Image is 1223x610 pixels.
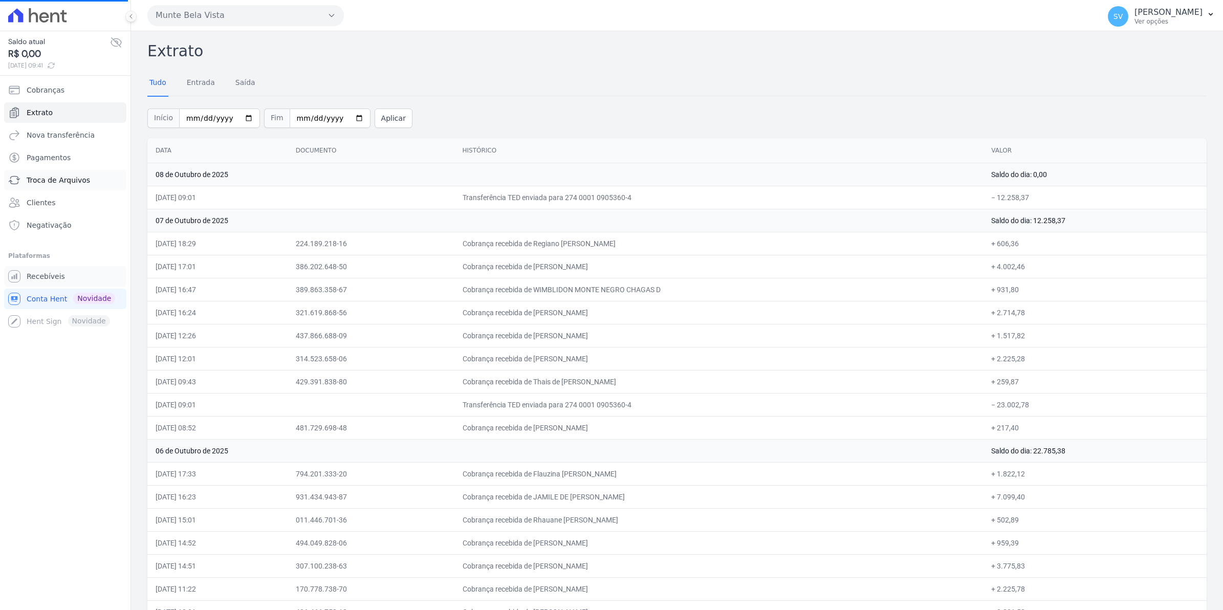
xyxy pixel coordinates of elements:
td: Saldo do dia: 12.258,37 [983,209,1207,232]
td: [DATE] 16:47 [147,278,288,301]
td: + 4.002,46 [983,255,1207,278]
td: Cobrança recebida de [PERSON_NAME] [454,301,984,324]
a: Cobranças [4,80,126,100]
td: + 502,89 [983,508,1207,531]
a: Conta Hent Novidade [4,289,126,309]
td: [DATE] 12:26 [147,324,288,347]
div: Plataformas [8,250,122,262]
span: Fim [264,108,290,128]
td: Saldo do dia: 0,00 [983,163,1207,186]
td: + 2.225,78 [983,577,1207,600]
th: Valor [983,138,1207,163]
span: Conta Hent [27,294,67,304]
td: [DATE] 09:01 [147,186,288,209]
a: Clientes [4,192,126,213]
td: + 2.225,28 [983,347,1207,370]
td: 07 de Outubro de 2025 [147,209,983,232]
p: Ver opções [1134,17,1203,26]
td: Saldo do dia: 22.785,38 [983,439,1207,462]
th: Data [147,138,288,163]
td: + 2.714,78 [983,301,1207,324]
button: Munte Bela Vista [147,5,344,26]
td: + 606,36 [983,232,1207,255]
span: Clientes [27,198,55,208]
td: 011.446.701-36 [288,508,454,531]
td: + 1.822,12 [983,462,1207,485]
span: Novidade [73,293,115,304]
td: Cobrança recebida de Rhauane [PERSON_NAME] [454,508,984,531]
span: [DATE] 09:41 [8,61,110,70]
td: 321.619.868-56 [288,301,454,324]
span: Extrato [27,107,53,118]
td: 481.729.698-48 [288,416,454,439]
span: Negativação [27,220,72,230]
td: 170.778.738-70 [288,577,454,600]
td: [DATE] 11:22 [147,577,288,600]
td: Cobrança recebida de [PERSON_NAME] [454,324,984,347]
td: 794.201.333-20 [288,462,454,485]
td: [DATE] 08:52 [147,416,288,439]
a: Negativação [4,215,126,235]
a: Saída [233,70,257,97]
td: 389.863.358-67 [288,278,454,301]
td: 931.434.943-87 [288,485,454,508]
span: Início [147,108,179,128]
td: Cobrança recebida de Thais de [PERSON_NAME] [454,370,984,393]
td: 307.100.238-63 [288,554,454,577]
td: Cobrança recebida de Regiano [PERSON_NAME] [454,232,984,255]
span: Recebíveis [27,271,65,281]
td: [DATE] 12:01 [147,347,288,370]
td: 429.391.838-80 [288,370,454,393]
h2: Extrato [147,39,1207,62]
button: SV [PERSON_NAME] Ver opções [1100,2,1223,31]
td: [DATE] 17:01 [147,255,288,278]
td: [DATE] 09:43 [147,370,288,393]
a: Pagamentos [4,147,126,168]
td: + 959,39 [983,531,1207,554]
td: [DATE] 09:01 [147,393,288,416]
td: 386.202.648-50 [288,255,454,278]
td: Cobrança recebida de WIMBLIDON MONTE NEGRO CHAGAS D [454,278,984,301]
a: Nova transferência [4,125,126,145]
td: [DATE] 14:51 [147,554,288,577]
td: [DATE] 17:33 [147,462,288,485]
td: Cobrança recebida de [PERSON_NAME] [454,347,984,370]
td: 437.866.688-09 [288,324,454,347]
td: Cobrança recebida de [PERSON_NAME] [454,255,984,278]
span: Troca de Arquivos [27,175,90,185]
td: 494.049.828-06 [288,531,454,554]
th: Documento [288,138,454,163]
a: Entrada [185,70,217,97]
a: Tudo [147,70,168,97]
td: + 7.099,40 [983,485,1207,508]
td: Cobrança recebida de [PERSON_NAME] [454,554,984,577]
td: + 217,40 [983,416,1207,439]
td: Cobrança recebida de [PERSON_NAME] [454,531,984,554]
a: Recebíveis [4,266,126,287]
span: SV [1113,13,1123,20]
td: Cobrança recebida de JAMILE DE [PERSON_NAME] [454,485,984,508]
td: [DATE] 16:23 [147,485,288,508]
td: + 3.775,83 [983,554,1207,577]
span: Nova transferência [27,130,95,140]
td: 08 de Outubro de 2025 [147,163,983,186]
td: [DATE] 14:52 [147,531,288,554]
td: [DATE] 16:24 [147,301,288,324]
td: Cobrança recebida de [PERSON_NAME] [454,416,984,439]
td: + 1.517,82 [983,324,1207,347]
span: Saldo atual [8,36,110,47]
span: R$ 0,00 [8,47,110,61]
td: − 12.258,37 [983,186,1207,209]
td: [DATE] 15:01 [147,508,288,531]
td: Transferência TED enviada para 274 0001 0905360-4 [454,393,984,416]
td: Cobrança recebida de Flauzina [PERSON_NAME] [454,462,984,485]
span: Pagamentos [27,152,71,163]
td: Cobrança recebida de [PERSON_NAME] [454,577,984,600]
td: 224.189.218-16 [288,232,454,255]
td: 314.523.658-06 [288,347,454,370]
span: Cobranças [27,85,64,95]
a: Troca de Arquivos [4,170,126,190]
button: Aplicar [375,108,412,128]
td: + 931,80 [983,278,1207,301]
td: Transferência TED enviada para 274 0001 0905360-4 [454,186,984,209]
